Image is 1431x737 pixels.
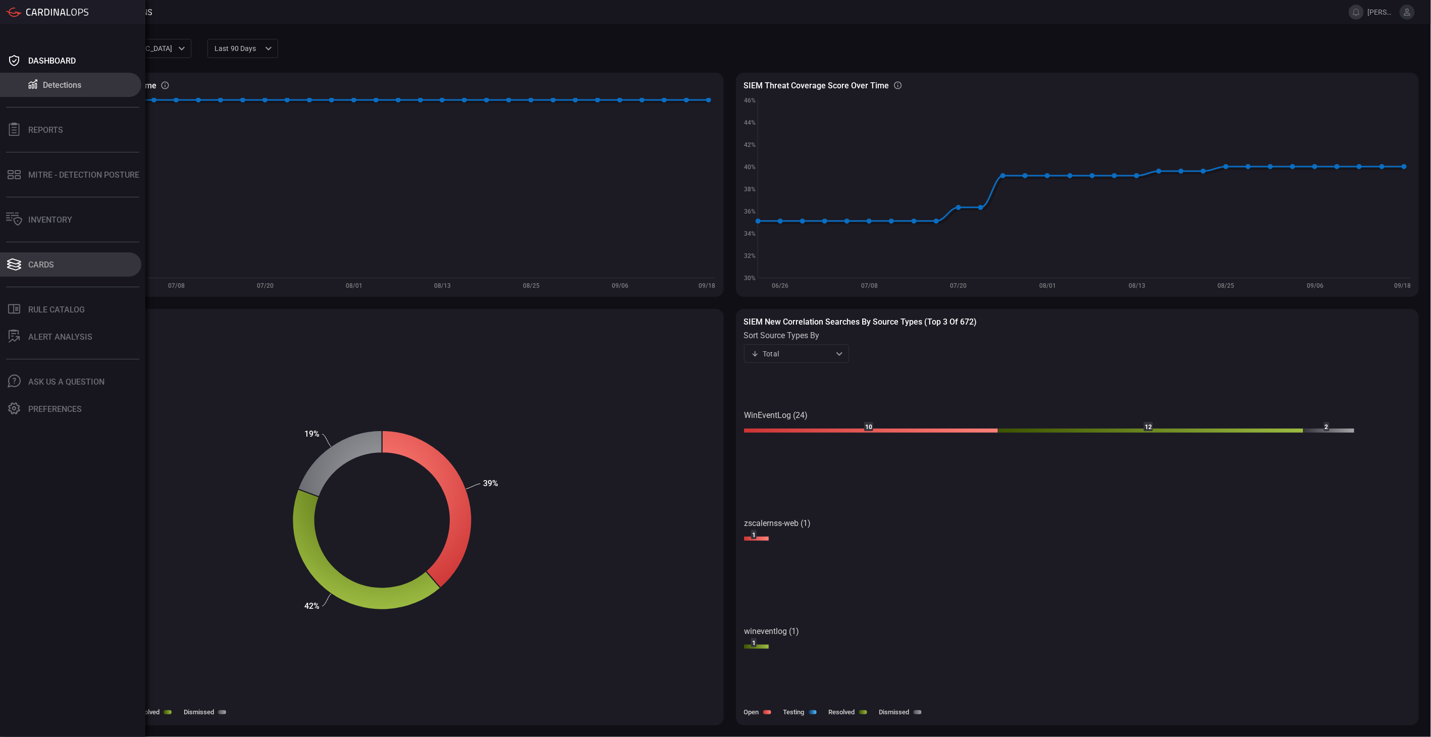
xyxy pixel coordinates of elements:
text: 07/20 [257,282,274,289]
text: 08/25 [1217,282,1234,289]
div: Total [751,349,833,359]
text: 08/01 [346,282,362,289]
text: WinEventLog (24) [744,410,808,420]
text: 09/18 [1394,282,1411,289]
text: 42% [744,141,756,148]
h3: SIEM New correlation searches by source types (Top 3 of 672) [744,317,1411,327]
label: Resolved [133,708,160,716]
div: MITRE - Detection Posture [28,170,139,180]
div: Dashboard [28,56,76,66]
label: sort source types by [744,331,849,340]
text: 30% [744,275,756,282]
label: Dismissed [879,708,910,716]
text: 40% [744,164,756,171]
text: 34% [744,230,756,237]
text: 07/08 [168,282,185,289]
text: 09/06 [612,282,628,289]
text: 07/08 [861,282,878,289]
label: Resolved [829,708,855,716]
div: ALERT ANALYSIS [28,332,92,342]
text: 36% [744,208,756,215]
text: 07/20 [950,282,967,289]
div: Ask Us A Question [28,377,104,387]
text: 09/18 [699,282,716,289]
text: 2 [1325,424,1329,431]
text: 08/25 [523,282,540,289]
text: 44% [744,119,756,126]
text: 08/13 [1128,282,1145,289]
text: 12 [1145,424,1152,431]
text: 42% [304,601,320,611]
text: 38% [744,186,756,193]
text: 19% [304,429,320,439]
text: 09/06 [1307,282,1323,289]
div: Inventory [28,215,72,225]
text: wineventlog (1) [744,626,799,636]
div: Preferences [28,404,82,414]
p: Last 90 days [215,43,262,54]
label: Open [744,708,759,716]
div: Cards [28,260,54,270]
div: Detections [43,80,81,90]
div: Rule Catalog [28,305,85,314]
text: 08/01 [1039,282,1056,289]
text: 10 [865,424,872,431]
text: 46% [744,97,756,104]
span: [PERSON_NAME][EMAIL_ADDRESS][PERSON_NAME][DOMAIN_NAME] [1368,8,1396,16]
text: 08/13 [434,282,451,289]
text: 32% [744,252,756,259]
h3: SIEM Threat coverage score over time [744,81,889,90]
text: 06/26 [772,282,788,289]
label: Dismissed [184,708,214,716]
text: zscalernss-web (1) [744,518,811,528]
text: 1 [752,640,756,647]
div: Reports [28,125,63,135]
text: 1 [752,532,756,539]
label: Testing [783,708,805,716]
text: 39% [483,479,498,488]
